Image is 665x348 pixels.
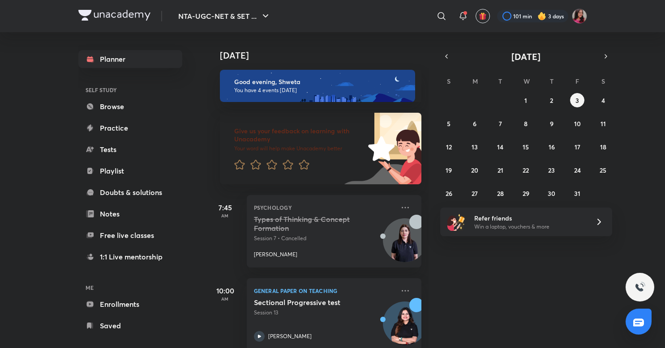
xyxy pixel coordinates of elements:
abbr: October 23, 2025 [548,166,555,174]
button: October 4, 2025 [596,93,610,107]
abbr: Sunday [447,77,450,85]
button: October 30, 2025 [545,186,559,200]
button: October 7, 2025 [493,116,507,131]
abbr: October 29, 2025 [523,189,529,198]
h4: [DATE] [220,50,430,61]
button: October 17, 2025 [570,140,584,154]
button: October 15, 2025 [519,140,533,154]
abbr: Wednesday [523,77,530,85]
button: October 2, 2025 [545,93,559,107]
abbr: October 31, 2025 [574,189,580,198]
h6: SELF STUDY [78,82,182,98]
button: October 19, 2025 [442,163,456,177]
h6: Good evening, Shweta [234,78,407,86]
abbr: October 22, 2025 [523,166,529,174]
abbr: October 21, 2025 [498,166,503,174]
button: October 27, 2025 [468,186,482,200]
h5: 7:45 [207,202,243,213]
button: October 9, 2025 [545,116,559,131]
h5: Types of Thinking & Concept Formation [254,215,365,233]
abbr: October 4, 2025 [601,96,605,105]
abbr: October 25, 2025 [600,166,606,174]
p: [PERSON_NAME] [254,250,297,259]
button: October 6, 2025 [468,116,482,131]
h6: Give us your feedback on learning with Unacademy [234,127,365,143]
button: October 23, 2025 [545,163,559,177]
button: October 3, 2025 [570,93,584,107]
p: Psychology [254,202,395,213]
h5: 10:00 [207,285,243,296]
button: October 14, 2025 [493,140,507,154]
img: ttu [635,282,645,293]
button: October 28, 2025 [493,186,507,200]
p: [PERSON_NAME] [268,332,312,340]
abbr: Friday [575,77,579,85]
abbr: October 14, 2025 [497,143,503,151]
abbr: Saturday [601,77,605,85]
button: October 20, 2025 [468,163,482,177]
h5: Sectional Progressive test [254,298,365,307]
abbr: October 3, 2025 [575,96,579,105]
a: Practice [78,119,182,137]
button: October 13, 2025 [468,140,482,154]
img: Shweta Mishra [572,8,587,24]
abbr: October 6, 2025 [473,119,476,128]
button: October 1, 2025 [519,93,533,107]
button: [DATE] [453,50,600,63]
abbr: October 2, 2025 [550,96,553,105]
abbr: October 28, 2025 [497,189,504,198]
a: Saved [78,317,182,335]
img: Company Logo [78,10,150,21]
button: October 8, 2025 [519,116,533,131]
button: October 31, 2025 [570,186,584,200]
button: October 29, 2025 [519,186,533,200]
abbr: October 17, 2025 [575,143,580,151]
abbr: October 13, 2025 [472,143,478,151]
p: Session 13 [254,309,395,317]
img: streak [537,12,546,21]
a: Planner [78,50,182,68]
abbr: October 18, 2025 [600,143,606,151]
button: October 21, 2025 [493,163,507,177]
a: 1:1 Live mentorship [78,248,182,266]
abbr: October 16, 2025 [549,143,555,151]
h6: Refer friends [474,213,584,223]
img: evening [220,70,415,102]
button: October 11, 2025 [596,116,610,131]
abbr: Thursday [550,77,553,85]
button: October 26, 2025 [442,186,456,200]
abbr: October 19, 2025 [446,166,452,174]
abbr: October 30, 2025 [548,189,555,198]
h6: ME [78,280,182,295]
p: Session 7 • Cancelled [254,234,395,242]
button: October 10, 2025 [570,116,584,131]
button: October 12, 2025 [442,140,456,154]
p: AM [207,296,243,301]
a: Notes [78,205,182,223]
a: Free live classes [78,226,182,244]
a: Doubts & solutions [78,183,182,201]
p: Your word will help make Unacademy better [234,145,365,152]
abbr: October 11, 2025 [601,119,606,128]
p: Win a laptop, vouchers & more [474,223,584,231]
p: You have 4 events [DATE] [234,87,407,94]
a: Enrollments [78,295,182,313]
button: October 25, 2025 [596,163,610,177]
abbr: October 10, 2025 [574,119,581,128]
abbr: October 7, 2025 [499,119,502,128]
abbr: October 5, 2025 [447,119,450,128]
abbr: October 15, 2025 [523,143,529,151]
button: October 5, 2025 [442,116,456,131]
abbr: October 12, 2025 [446,143,452,151]
button: October 18, 2025 [596,140,610,154]
button: NTA-UGC-NET & SET ... [173,7,276,25]
img: avatar [479,12,487,20]
img: referral [447,213,465,231]
span: [DATE] [511,51,541,63]
img: Avatar [383,223,426,266]
abbr: October 1, 2025 [524,96,527,105]
p: AM [207,213,243,218]
abbr: October 26, 2025 [446,189,452,198]
abbr: October 8, 2025 [524,119,528,128]
abbr: October 27, 2025 [472,189,478,198]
